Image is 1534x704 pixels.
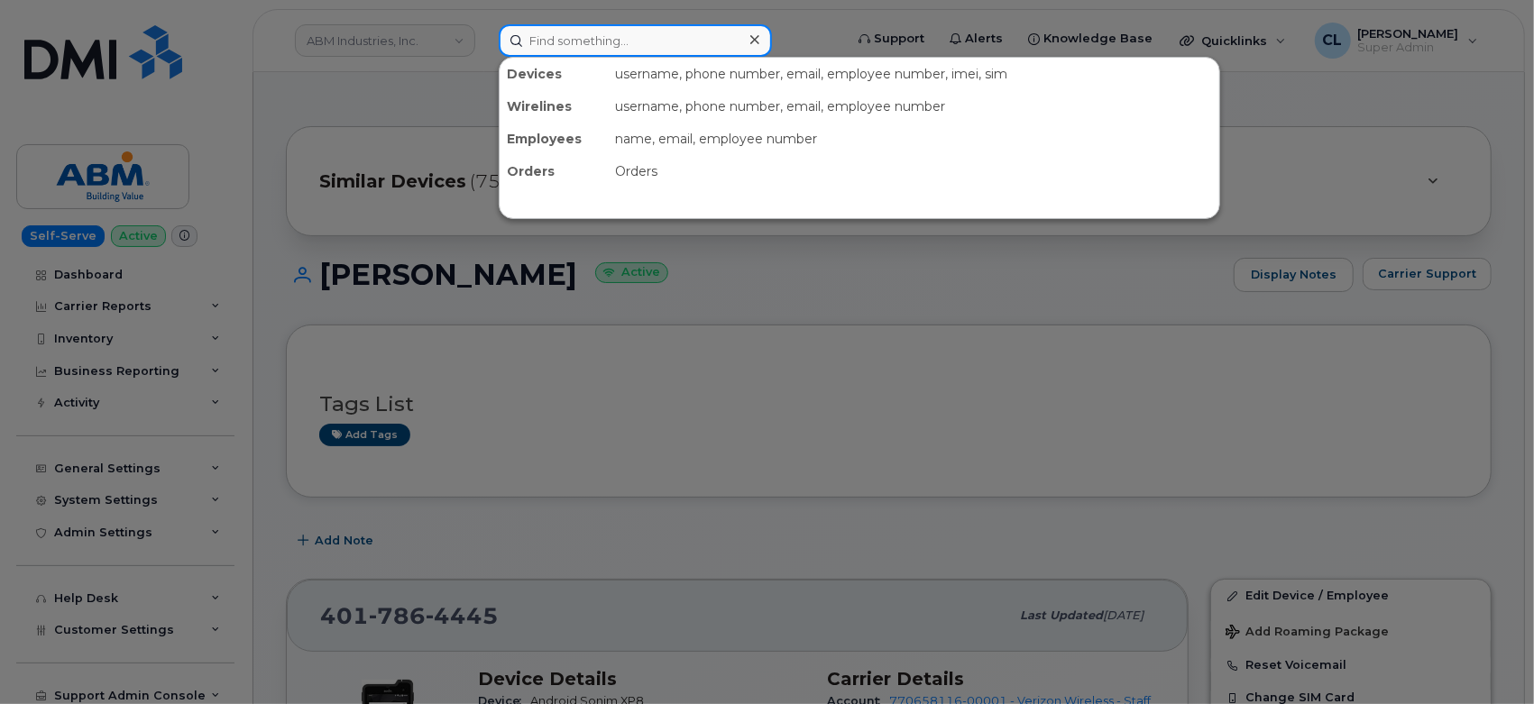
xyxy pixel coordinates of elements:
[608,90,1219,123] div: username, phone number, email, employee number
[500,123,608,155] div: Employees
[608,123,1219,155] div: name, email, employee number
[500,58,608,90] div: Devices
[608,58,1219,90] div: username, phone number, email, employee number, imei, sim
[500,155,608,187] div: Orders
[500,90,608,123] div: Wirelines
[608,155,1219,187] div: Orders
